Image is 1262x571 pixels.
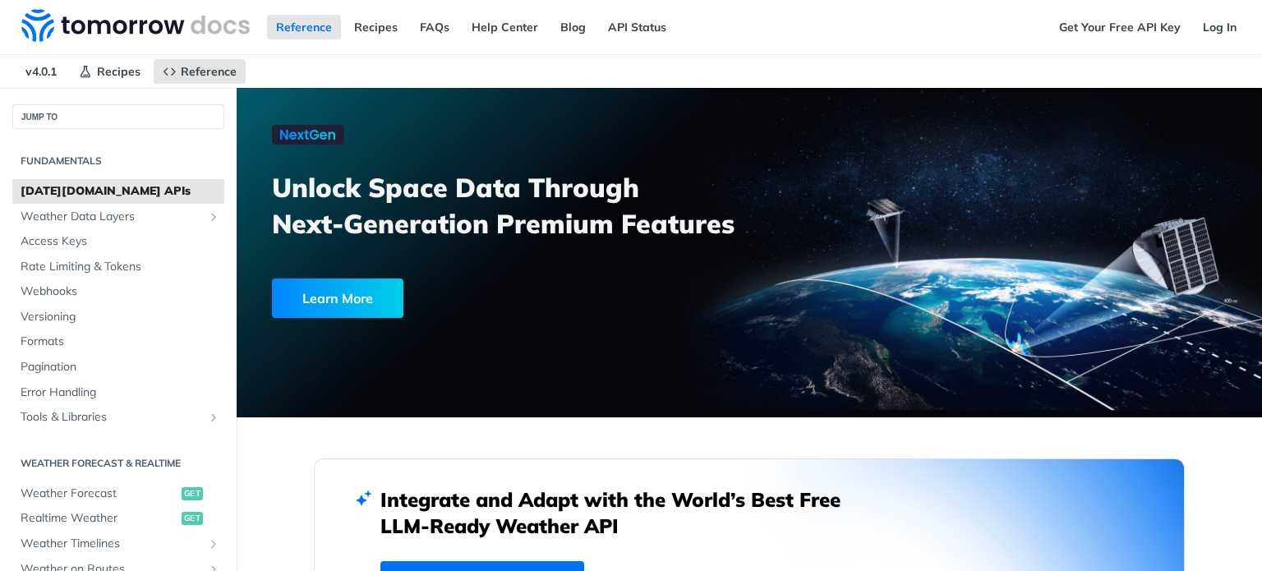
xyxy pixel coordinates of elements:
span: get [182,512,203,525]
a: [DATE][DOMAIN_NAME] APIs [12,179,224,204]
button: JUMP TO [12,104,224,129]
a: API Status [599,15,675,39]
span: Error Handling [21,385,220,401]
span: [DATE][DOMAIN_NAME] APIs [21,183,220,200]
a: Reference [267,15,341,39]
a: Webhooks [12,279,224,304]
button: Show subpages for Weather Timelines [207,537,220,550]
a: Formats [12,329,224,354]
a: Get Your Free API Key [1050,15,1190,39]
span: Tools & Libraries [21,409,203,426]
a: Versioning [12,305,224,329]
a: Weather TimelinesShow subpages for Weather Timelines [12,532,224,556]
span: Versioning [21,309,220,325]
span: v4.0.1 [16,59,66,84]
a: Log In [1194,15,1246,39]
h3: Unlock Space Data Through Next-Generation Premium Features [272,169,767,242]
span: Rate Limiting & Tokens [21,259,220,275]
a: Reference [154,59,246,84]
span: Access Keys [21,233,220,250]
a: Access Keys [12,229,224,254]
a: Learn More [272,279,668,318]
a: FAQs [411,15,458,39]
button: Show subpages for Tools & Libraries [207,411,220,424]
span: Recipes [97,64,140,79]
button: Show subpages for Weather Data Layers [207,210,220,223]
span: Weather Forecast [21,486,177,502]
a: Pagination [12,355,224,380]
a: Blog [551,15,595,39]
a: Rate Limiting & Tokens [12,255,224,279]
h2: Integrate and Adapt with the World’s Best Free LLM-Ready Weather API [380,486,865,539]
h2: Fundamentals [12,154,224,168]
span: Reference [181,64,237,79]
a: Recipes [345,15,407,39]
a: Tools & LibrariesShow subpages for Tools & Libraries [12,405,224,430]
img: Tomorrow.io Weather API Docs [21,9,250,42]
span: Realtime Weather [21,510,177,527]
span: get [182,487,203,500]
div: Learn More [272,279,403,318]
span: Weather Data Layers [21,209,203,225]
a: Help Center [463,15,547,39]
span: Webhooks [21,283,220,300]
a: Recipes [70,59,150,84]
a: Error Handling [12,380,224,405]
a: Weather Data LayersShow subpages for Weather Data Layers [12,205,224,229]
img: NextGen [272,125,344,145]
h2: Weather Forecast & realtime [12,456,224,471]
span: Formats [21,334,220,350]
a: Realtime Weatherget [12,506,224,531]
span: Pagination [21,359,220,375]
span: Weather Timelines [21,536,203,552]
a: Weather Forecastget [12,481,224,506]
